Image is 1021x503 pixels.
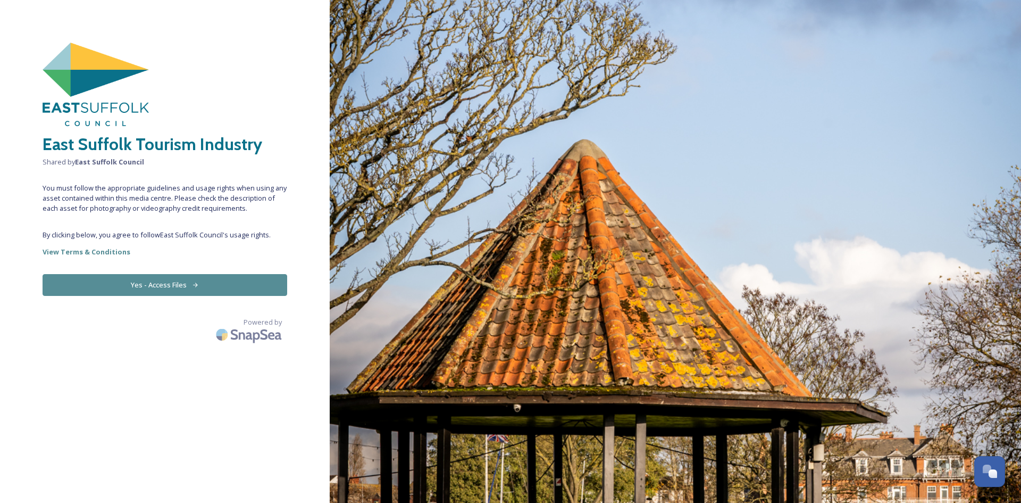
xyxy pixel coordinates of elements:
span: By clicking below, you agree to follow East Suffolk Council 's usage rights. [43,230,287,240]
img: East%20Suffolk%20Council.png [43,43,149,126]
span: Shared by [43,157,287,167]
img: SnapSea Logo [213,322,287,347]
span: Powered by [244,317,282,327]
span: You must follow the appropriate guidelines and usage rights when using any asset contained within... [43,183,287,214]
button: Yes - Access Files [43,274,287,296]
a: View Terms & Conditions [43,245,287,258]
strong: View Terms & Conditions [43,247,130,257]
h2: East Suffolk Tourism Industry [43,131,287,157]
strong: East Suffolk Council [75,157,144,167]
button: Open Chat [974,456,1005,487]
